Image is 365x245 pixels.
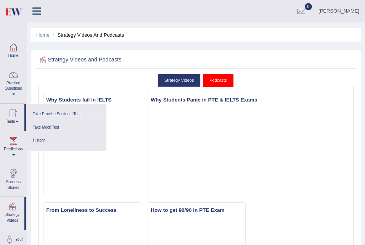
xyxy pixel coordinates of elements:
span: 0 [305,3,312,10]
a: Podcasts [203,74,233,87]
h2: Strategy Videos and Podcasts [38,55,234,65]
a: Tests [0,104,24,129]
li: Strategy Videos and Podcasts [51,31,124,39]
h3: How to get 90/90 in PTE Exam [148,206,245,214]
a: Strategy Videos [158,74,201,87]
a: History [30,134,103,147]
h3: Why Students Panic in PTE & IELTS Exams [148,95,260,104]
a: Take Mock Test [30,121,103,134]
h3: From Loneliness to Success [43,206,141,214]
a: Predictions [0,131,26,161]
a: Practice Questions [0,65,26,101]
a: Success Stories [0,164,26,194]
a: Strategy Videos [0,197,24,227]
a: Home [0,38,26,63]
a: Take Practice Sectional Test [30,108,103,121]
a: Home [36,32,50,38]
h3: Why Students fail in IELTS [43,95,141,104]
